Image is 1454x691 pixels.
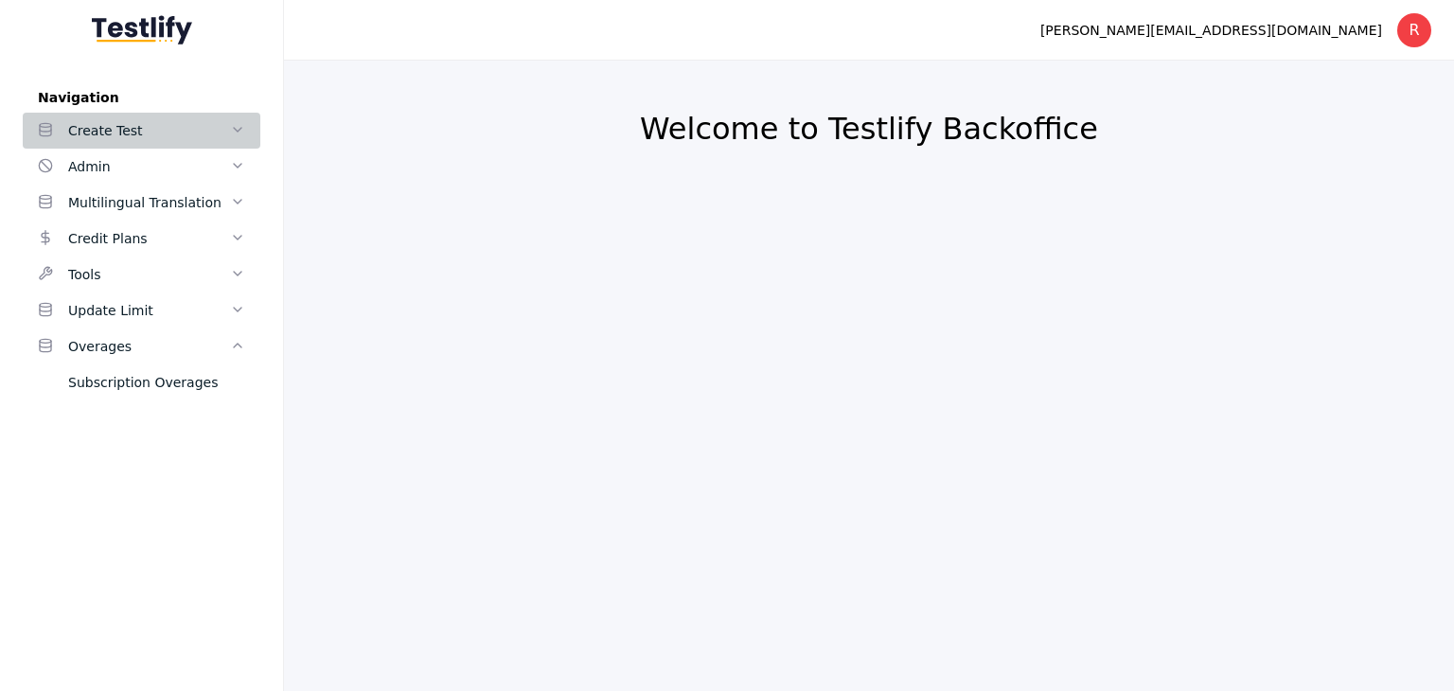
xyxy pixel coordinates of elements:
[68,299,230,322] div: Update Limit
[68,227,230,250] div: Credit Plans
[23,90,260,105] label: Navigation
[1040,19,1382,42] div: [PERSON_NAME][EMAIL_ADDRESS][DOMAIN_NAME]
[68,263,230,286] div: Tools
[68,335,230,358] div: Overages
[1397,13,1431,47] div: R
[68,371,245,394] div: Subscription Overages
[68,191,230,214] div: Multilingual Translation
[23,364,260,400] a: Subscription Overages
[329,110,1409,148] h2: Welcome to Testlify Backoffice
[92,15,192,44] img: Testlify - Backoffice
[68,119,230,142] div: Create Test
[68,155,230,178] div: Admin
